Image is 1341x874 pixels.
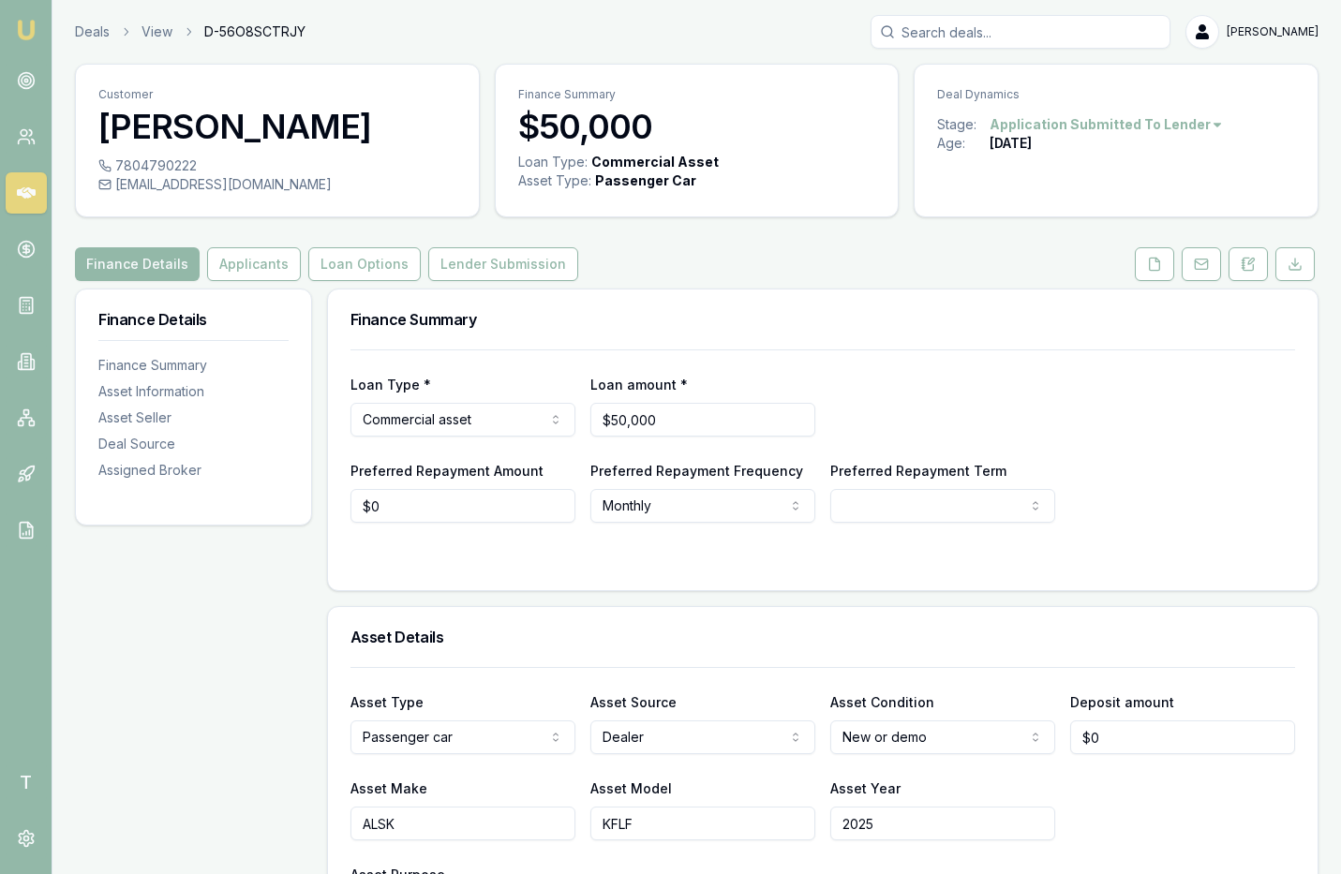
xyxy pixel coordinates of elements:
div: Stage: [937,115,990,134]
button: Application Submitted To Lender [990,115,1224,134]
a: Deals [75,22,110,41]
a: Applicants [203,247,305,281]
button: Loan Options [308,247,421,281]
label: Preferred Repayment Term [830,463,1006,479]
label: Asset Type [350,694,424,710]
div: Assigned Broker [98,461,289,480]
button: Lender Submission [428,247,578,281]
a: Loan Options [305,247,425,281]
a: View [142,22,172,41]
input: $ [590,403,815,437]
input: $ [1070,720,1295,754]
span: [PERSON_NAME] [1227,24,1319,39]
div: Passenger Car [595,171,696,190]
div: [DATE] [990,134,1032,153]
a: Finance Details [75,247,203,281]
h3: Asset Details [350,630,1295,644]
input: $ [350,489,575,523]
div: Asset Information [98,382,289,401]
div: [EMAIL_ADDRESS][DOMAIN_NAME] [98,175,456,194]
button: Finance Details [75,247,200,281]
div: Loan Type: [518,153,588,171]
span: T [6,762,47,803]
label: Asset Model [590,780,672,796]
div: Asset Seller [98,408,289,427]
input: Search deals [871,15,1170,49]
div: Deal Source [98,435,289,453]
div: 7804790222 [98,156,456,175]
p: Deal Dynamics [937,87,1295,102]
span: D-56O8SCTRJY [204,22,305,41]
div: Commercial Asset [591,153,719,171]
h3: Finance Details [98,312,289,327]
label: Deposit amount [1070,694,1174,710]
h3: [PERSON_NAME] [98,108,456,145]
div: Asset Type : [518,171,591,190]
label: Preferred Repayment Amount [350,463,544,479]
label: Asset Make [350,780,427,796]
div: Age: [937,134,990,153]
label: Asset Year [830,780,901,796]
label: Asset Source [590,694,677,710]
h3: $50,000 [518,108,876,145]
nav: breadcrumb [75,22,305,41]
h3: Finance Summary [350,312,1295,327]
label: Loan Type * [350,377,431,393]
p: Finance Summary [518,87,876,102]
button: Applicants [207,247,301,281]
p: Customer [98,87,456,102]
label: Asset Condition [830,694,934,710]
img: emu-icon-u.png [15,19,37,41]
label: Preferred Repayment Frequency [590,463,803,479]
div: Finance Summary [98,356,289,375]
a: Lender Submission [425,247,582,281]
label: Loan amount * [590,377,688,393]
